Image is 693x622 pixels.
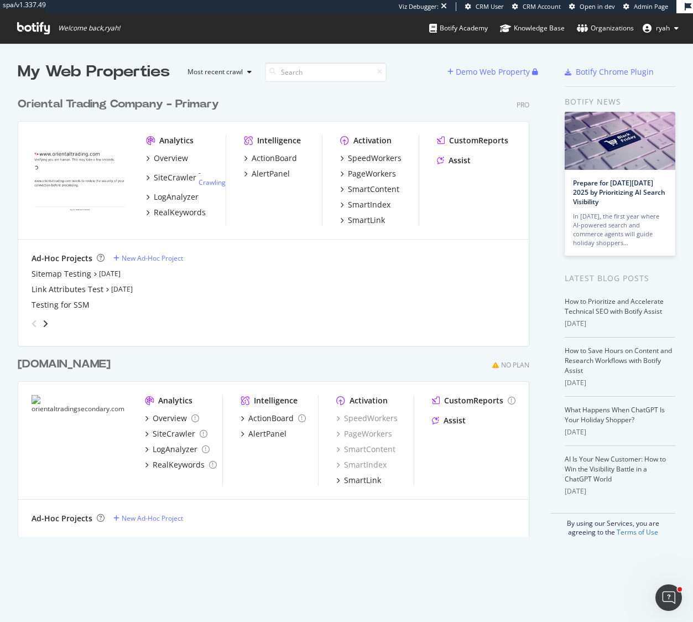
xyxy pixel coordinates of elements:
a: Oriental Trading Company - Primary [18,96,223,112]
div: ActionBoard [248,413,294,424]
a: New Ad-Hoc Project [113,253,183,263]
span: CRM Account [523,2,561,11]
a: PageWorkers [336,428,392,439]
div: Organizations [577,23,634,34]
a: Assist [432,415,466,426]
a: Testing for SSM [32,299,90,310]
div: SiteCrawler [154,172,196,183]
a: [DOMAIN_NAME] [18,356,115,372]
div: [DOMAIN_NAME] [18,356,111,372]
div: SiteCrawler [153,428,195,439]
div: Most recent crawl [187,69,243,75]
div: SmartLink [348,215,385,226]
a: PageWorkers [340,168,396,179]
div: LogAnalyzer [153,444,197,455]
div: CustomReports [444,395,503,406]
img: orientaltrading.com [32,135,128,212]
a: SmartIndex [336,459,387,470]
div: SmartLink [344,475,381,486]
div: [DATE] [565,378,675,388]
a: CustomReports [432,395,515,406]
div: grid [18,83,538,537]
a: LogAnalyzer [146,191,199,203]
a: AlertPanel [241,428,286,439]
div: [DATE] [565,486,675,496]
div: angle-left [27,315,41,333]
a: How to Prioritize and Accelerate Technical SEO with Botify Assist [565,297,664,316]
a: SiteCrawler [145,428,207,439]
a: How to Save Hours on Content and Research Workflows with Botify Assist [565,346,672,375]
a: Overview [145,413,199,424]
a: Prepare for [DATE][DATE] 2025 by Prioritizing AI Search Visibility [573,178,665,206]
div: SmartIndex [348,199,390,210]
span: Open in dev [580,2,615,11]
div: - [199,168,226,187]
a: CRM Account [512,2,561,11]
a: Sitemap Testing [32,268,91,279]
a: [DATE] [99,269,121,278]
a: SmartLink [336,475,381,486]
div: Botify Academy [429,23,488,34]
span: Welcome back, ryah ! [58,24,120,33]
div: Intelligence [254,395,298,406]
a: SmartIndex [340,199,390,210]
a: SmartContent [340,184,399,195]
div: PageWorkers [348,168,396,179]
a: SpeedWorkers [336,413,398,424]
div: Overview [154,153,188,164]
div: In [DATE], the first year where AI-powered search and commerce agents will guide holiday shoppers… [573,212,667,247]
div: Demo Web Property [456,66,530,77]
div: No Plan [501,360,529,370]
div: [DATE] [565,427,675,437]
div: AlertPanel [248,428,286,439]
div: Ad-Hoc Projects [32,253,92,264]
a: Knowledge Base [500,13,565,43]
a: What Happens When ChatGPT Is Your Holiday Shopper? [565,405,665,424]
iframe: Intercom live chat [655,584,682,611]
div: New Ad-Hoc Project [122,514,183,523]
div: By using our Services, you are agreeing to the [551,513,675,537]
button: Most recent crawl [179,63,256,81]
div: Assist [444,415,466,426]
a: [DATE] [111,284,133,294]
a: SiteCrawler- Crawling [146,168,226,187]
input: Search [265,63,387,82]
div: Activation [353,135,392,146]
div: LogAnalyzer [154,191,199,203]
div: Analytics [159,135,194,146]
a: SmartLink [340,215,385,226]
div: Botify Chrome Plugin [576,66,654,77]
a: AlertPanel [244,168,290,179]
a: Assist [437,155,471,166]
div: Assist [449,155,471,166]
div: RealKeywords [153,459,205,470]
a: Link Attributes Test [32,284,103,295]
a: RealKeywords [146,207,206,218]
a: ActionBoard [244,153,297,164]
a: CustomReports [437,135,508,146]
div: Pro [517,100,529,110]
a: Open in dev [569,2,615,11]
div: Botify news [565,96,675,108]
div: New Ad-Hoc Project [122,253,183,263]
img: Prepare for Black Friday 2025 by Prioritizing AI Search Visibility [565,112,675,170]
a: SmartContent [336,444,395,455]
div: Ad-Hoc Projects [32,513,92,524]
div: [DATE] [565,319,675,329]
a: ActionBoard [241,413,306,424]
div: Knowledge Base [500,23,565,34]
div: SpeedWorkers [348,153,402,164]
div: ActionBoard [252,153,297,164]
img: orientaltradingsecondary.com [32,395,127,486]
a: Botify Chrome Plugin [565,66,654,77]
div: Latest Blog Posts [565,272,675,284]
a: Demo Web Property [447,67,532,76]
a: LogAnalyzer [145,444,210,455]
